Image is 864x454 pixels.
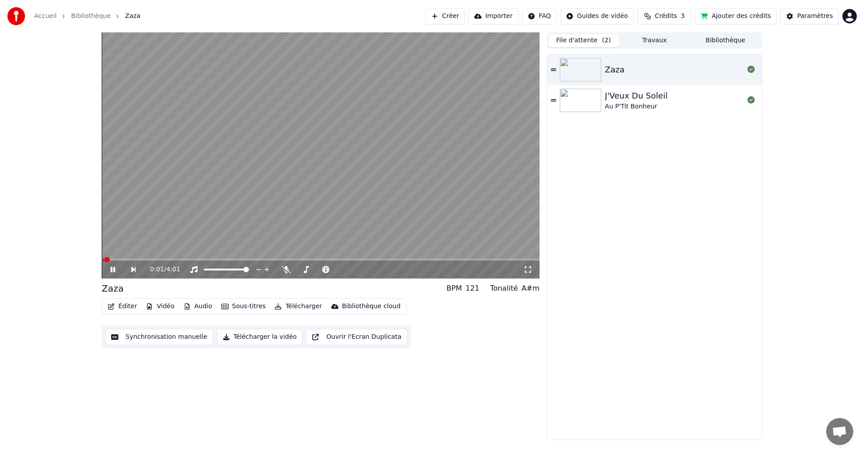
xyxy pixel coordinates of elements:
[826,418,853,445] div: Ouvrir le chat
[425,8,465,24] button: Créer
[522,283,540,294] div: A#m
[637,8,691,24] button: Crédits3
[271,300,325,313] button: Télécharger
[681,12,685,21] span: 3
[605,90,668,102] div: J'Veux Du Soleil
[71,12,111,21] a: Bibliothèque
[218,300,270,313] button: Sous-titres
[306,329,407,345] button: Ouvrir l'Ecran Duplicata
[7,7,25,25] img: youka
[490,283,518,294] div: Tonalité
[605,63,625,76] div: Zaza
[466,283,480,294] div: 121
[446,283,462,294] div: BPM
[150,265,164,274] span: 0:01
[125,12,140,21] span: Zaza
[102,282,124,295] div: Zaza
[342,302,400,311] div: Bibliothèque cloud
[690,34,761,47] button: Bibliothèque
[548,34,619,47] button: File d'attente
[142,300,178,313] button: Vidéo
[619,34,690,47] button: Travaux
[655,12,677,21] span: Crédits
[797,12,833,21] div: Paramètres
[166,265,180,274] span: 4:01
[605,102,668,111] div: Au P'Tit Bonheur
[602,36,611,45] span: ( 2 )
[105,329,213,345] button: Synchronisation manuelle
[522,8,557,24] button: FAQ
[780,8,839,24] button: Paramètres
[180,300,216,313] button: Audio
[695,8,777,24] button: Ajouter des crédits
[34,12,57,21] a: Accueil
[217,329,303,345] button: Télécharger la vidéo
[150,265,171,274] div: /
[104,300,140,313] button: Éditer
[560,8,634,24] button: Guides de vidéo
[34,12,140,21] nav: breadcrumb
[468,8,518,24] button: Importer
